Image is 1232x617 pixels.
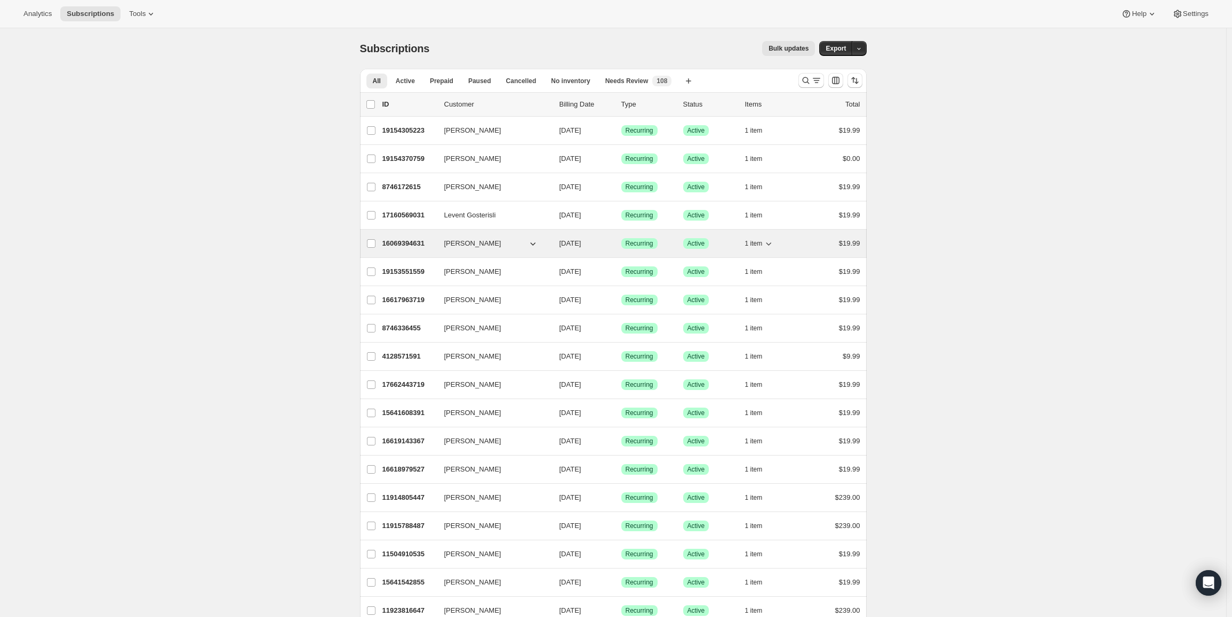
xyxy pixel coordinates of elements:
button: [PERSON_NAME] [438,517,545,534]
button: [PERSON_NAME] [438,291,545,308]
button: 1 item [745,349,774,364]
p: ID [382,99,436,110]
span: Active [687,465,705,474]
span: Recurring [626,267,653,276]
span: [DATE] [559,155,581,163]
button: 1 item [745,575,774,590]
div: Items [745,99,798,110]
p: 19154370759 [382,153,436,164]
span: [DATE] [559,296,581,304]
p: 15641608391 [382,408,436,418]
span: Active [687,296,705,304]
div: 8746336455[PERSON_NAME][DATE]SuccessRecurringSuccessActive1 item$19.99 [382,321,860,336]
span: Recurring [626,465,653,474]
span: [DATE] [559,239,581,247]
button: [PERSON_NAME] [438,574,545,591]
span: Active [687,239,705,248]
span: Active [687,493,705,502]
div: 15641608391[PERSON_NAME][DATE]SuccessRecurringSuccessActive1 item$19.99 [382,405,860,420]
span: $19.99 [839,211,860,219]
div: 17160569031Levent Gosterisli[DATE]SuccessRecurringSuccessActive1 item$19.99 [382,208,860,223]
button: 1 item [745,180,774,194]
button: [PERSON_NAME] [438,546,545,563]
div: 11914805447[PERSON_NAME][DATE]SuccessRecurringSuccessActive1 item$239.00 [382,490,860,505]
button: 1 item [745,208,774,223]
span: 1 item [745,437,763,445]
button: Subscriptions [60,6,121,21]
p: 8746172615 [382,182,436,192]
span: Recurring [626,380,653,389]
span: Active [687,606,705,615]
span: Recurring [626,296,653,304]
div: 11915788487[PERSON_NAME][DATE]SuccessRecurringSuccessActive1 item$239.00 [382,518,860,533]
p: Status [683,99,737,110]
span: [PERSON_NAME] [444,436,501,446]
button: [PERSON_NAME] [438,489,545,506]
div: 19153551559[PERSON_NAME][DATE]SuccessRecurringSuccessActive1 item$19.99 [382,264,860,279]
button: 1 item [745,547,774,562]
button: [PERSON_NAME] [438,320,545,337]
p: 11504910535 [382,549,436,559]
span: Cancelled [506,77,537,85]
span: [PERSON_NAME] [444,577,501,588]
span: [DATE] [559,380,581,388]
p: 19154305223 [382,125,436,136]
p: 8746336455 [382,323,436,334]
span: Paused [468,77,491,85]
span: 1 item [745,155,763,163]
span: $239.00 [835,493,860,501]
button: [PERSON_NAME] [438,461,545,478]
span: [DATE] [559,493,581,501]
span: [DATE] [559,352,581,360]
span: 1 item [745,380,763,389]
span: $0.00 [843,155,860,163]
p: Billing Date [559,99,613,110]
p: 16617963719 [382,295,436,305]
span: 1 item [745,550,763,558]
span: $19.99 [839,267,860,275]
p: 11914805447 [382,492,436,503]
button: 1 item [745,518,774,533]
span: All [373,77,381,85]
span: 1 item [745,409,763,417]
button: 1 item [745,434,774,449]
span: Subscriptions [360,43,430,54]
span: $19.99 [839,437,860,445]
span: Recurring [626,155,653,163]
span: Recurring [626,409,653,417]
button: [PERSON_NAME] [438,376,545,393]
button: Search and filter results [798,73,824,88]
span: Recurring [626,324,653,332]
span: [PERSON_NAME] [444,351,501,362]
span: 1 item [745,352,763,361]
span: $239.00 [835,606,860,614]
span: Recurring [626,493,653,502]
button: 1 item [745,236,774,251]
span: Prepaid [430,77,453,85]
div: 11504910535[PERSON_NAME][DATE]SuccessRecurringSuccessActive1 item$19.99 [382,547,860,562]
span: 1 item [745,211,763,220]
div: 16619143367[PERSON_NAME][DATE]SuccessRecurringSuccessActive1 item$19.99 [382,434,860,449]
span: [DATE] [559,522,581,530]
p: 17160569031 [382,210,436,221]
span: [PERSON_NAME] [444,182,501,192]
span: Recurring [626,522,653,530]
span: Recurring [626,352,653,361]
span: Active [687,324,705,332]
span: Recurring [626,211,653,220]
span: [PERSON_NAME] [444,521,501,531]
span: Active [687,126,705,135]
p: 11915788487 [382,521,436,531]
span: 1 item [745,324,763,332]
span: No inventory [551,77,590,85]
span: $9.99 [843,352,860,360]
div: 17662443719[PERSON_NAME][DATE]SuccessRecurringSuccessActive1 item$19.99 [382,377,860,392]
div: 15641542855[PERSON_NAME][DATE]SuccessRecurringSuccessActive1 item$19.99 [382,575,860,590]
span: [PERSON_NAME] [444,295,501,305]
button: [PERSON_NAME] [438,263,545,280]
span: 1 item [745,465,763,474]
span: Recurring [626,550,653,558]
span: 1 item [745,296,763,304]
span: $19.99 [839,296,860,304]
button: [PERSON_NAME] [438,178,545,196]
